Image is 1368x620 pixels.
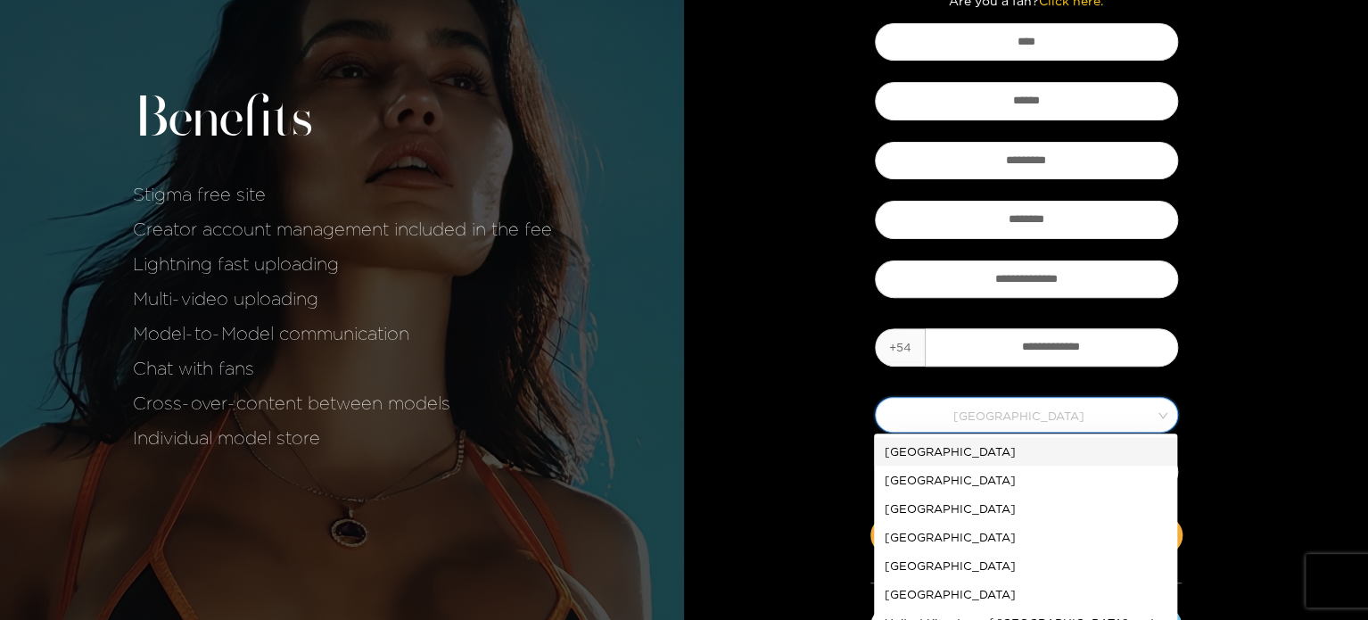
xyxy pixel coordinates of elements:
div: Turks and Caicos Islands [874,466,1177,494]
div: [GEOGRAPHIC_DATA] [885,556,1166,575]
div: Ukraine [874,551,1177,580]
h2: Benefits [133,87,552,154]
div: Uganda [874,523,1177,551]
div: United Arab Emirates [874,580,1177,608]
div: [GEOGRAPHIC_DATA] [885,527,1166,547]
li: Stigma free site [133,183,552,204]
span: +54 [889,338,911,356]
span: United States of America [876,402,1177,427]
button: +54 [876,333,925,361]
li: Lightning fast uploading [133,252,552,274]
div: [GEOGRAPHIC_DATA] [885,470,1166,490]
li: Cross-over-content between models [133,392,552,413]
div: [GEOGRAPHIC_DATA] [885,499,1166,518]
div: Tuvalu [874,494,1177,523]
div: Or continue with [870,573,1182,593]
li: Creator account management included in the fee [133,218,552,239]
div: [GEOGRAPHIC_DATA] [885,584,1166,604]
li: Chat with fans [133,357,552,378]
li: Multi-video uploading [133,287,552,309]
div: [GEOGRAPHIC_DATA] [885,442,1166,461]
div: Turkmenistan [874,437,1177,466]
li: Model-to-Model communication [133,322,552,343]
li: Individual model store [133,426,552,448]
button: Create your Account [870,516,1183,555]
